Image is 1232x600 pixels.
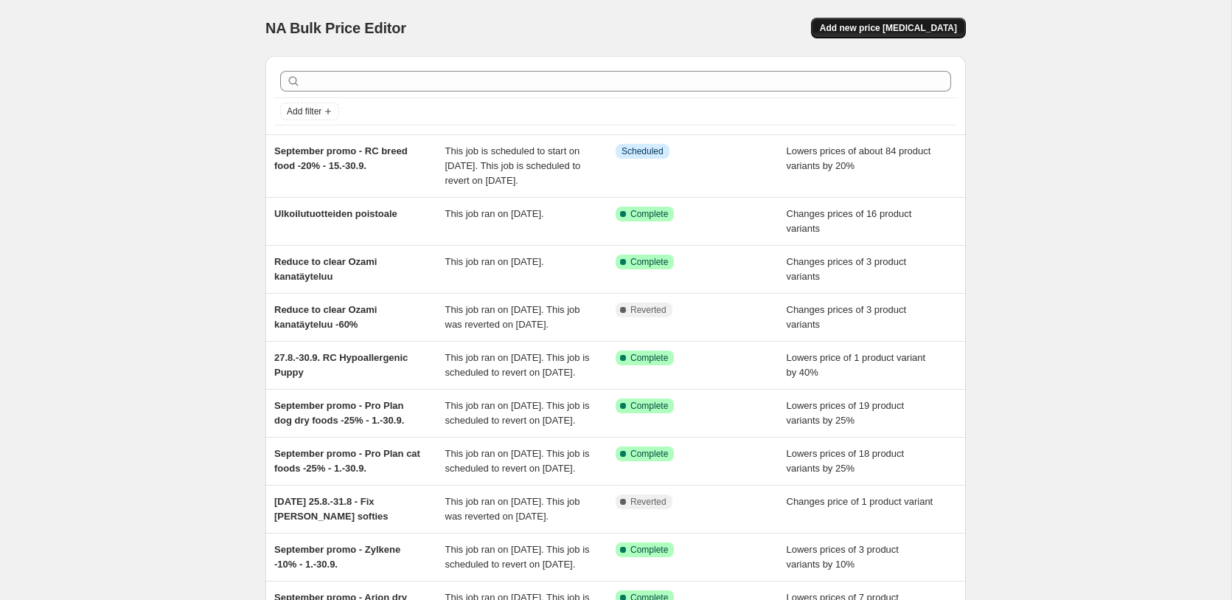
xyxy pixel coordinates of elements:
[274,304,377,330] span: Reduce to clear Ozami kanatäyteluu -60%
[445,352,590,378] span: This job ran on [DATE]. This job is scheduled to revert on [DATE].
[445,544,590,570] span: This job ran on [DATE]. This job is scheduled to revert on [DATE].
[445,208,544,219] span: This job ran on [DATE].
[445,496,580,522] span: This job ran on [DATE]. This job was reverted on [DATE].
[820,22,957,34] span: Add new price [MEDICAL_DATA]
[287,106,321,117] span: Add filter
[274,400,404,426] span: September promo - Pro Plan dog dry foods -25% - 1.-30.9.
[811,18,966,38] button: Add new price [MEDICAL_DATA]
[265,20,406,36] span: NA Bulk Price Editor
[787,352,926,378] span: Lowers price of 1 product variant by 40%
[787,544,899,570] span: Lowers prices of 3 product variants by 10%
[787,448,905,474] span: Lowers prices of 18 product variants by 25%
[622,145,664,157] span: Scheduled
[274,256,377,282] span: Reduce to clear Ozami kanatäyteluu
[787,496,933,507] span: Changes price of 1 product variant
[445,145,581,186] span: This job is scheduled to start on [DATE]. This job is scheduled to revert on [DATE].
[787,256,907,282] span: Changes prices of 3 product variants
[280,103,339,120] button: Add filter
[630,304,667,316] span: Reverted
[630,496,667,508] span: Reverted
[274,544,400,570] span: September promo - Zylkene -10% - 1.-30.9.
[445,256,544,267] span: This job ran on [DATE].
[630,352,668,364] span: Complete
[787,400,905,426] span: Lowers prices of 19 product variants by 25%
[445,448,590,474] span: This job ran on [DATE]. This job is scheduled to revert on [DATE].
[787,208,912,234] span: Changes prices of 16 product variants
[274,208,397,219] span: Ulkoilutuotteiden poistoale
[630,544,668,556] span: Complete
[787,145,931,171] span: Lowers prices of about 84 product variants by 20%
[274,448,420,474] span: September promo - Pro Plan cat foods -25% - 1.-30.9.
[445,400,590,426] span: This job ran on [DATE]. This job is scheduled to revert on [DATE].
[630,208,668,220] span: Complete
[630,400,668,412] span: Complete
[787,304,907,330] span: Changes prices of 3 product variants
[274,496,389,522] span: [DATE] 25.8.-31.8 - Fix [PERSON_NAME] softies
[274,352,408,378] span: 27.8.-30.9. RC Hypoallergenic Puppy
[445,304,580,330] span: This job ran on [DATE]. This job was reverted on [DATE].
[630,448,668,460] span: Complete
[274,145,408,171] span: September promo - RC breed food -20% - 15.-30.9.
[630,256,668,268] span: Complete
